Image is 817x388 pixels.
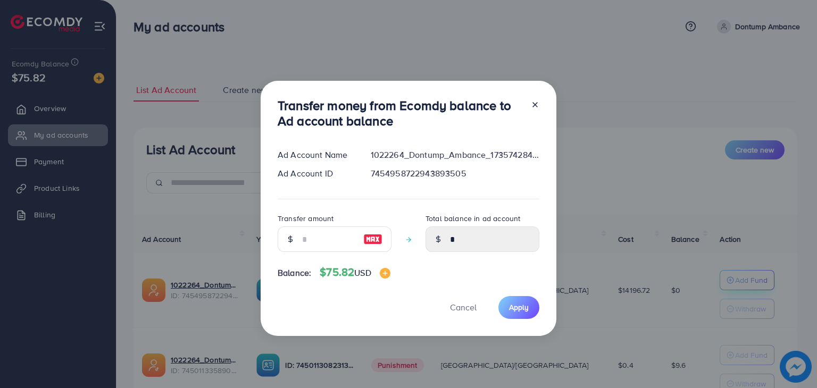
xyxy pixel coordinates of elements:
label: Transfer amount [278,213,334,224]
button: Cancel [437,296,490,319]
span: Cancel [450,301,477,313]
span: USD [354,267,371,279]
div: 7454958722943893505 [362,167,548,180]
img: image [380,268,390,279]
span: Balance: [278,267,311,279]
div: 1022264_Dontump_Ambance_1735742847027 [362,149,548,161]
label: Total balance in ad account [426,213,520,224]
div: Ad Account ID [269,167,362,180]
div: Ad Account Name [269,149,362,161]
button: Apply [498,296,539,319]
h3: Transfer money from Ecomdy balance to Ad account balance [278,98,522,129]
img: image [363,233,382,246]
span: Apply [509,302,529,313]
h4: $75.82 [320,266,390,279]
